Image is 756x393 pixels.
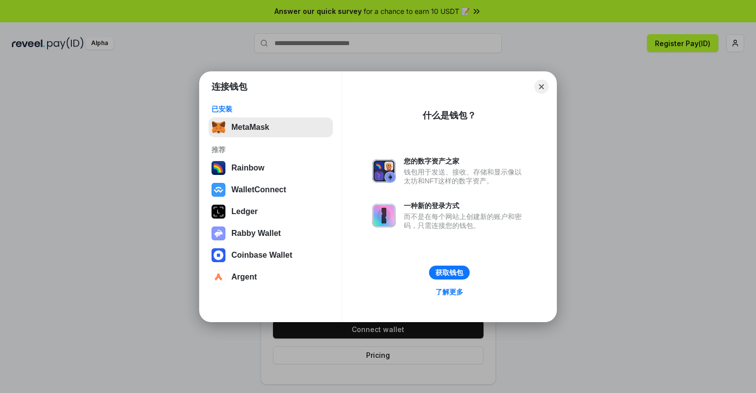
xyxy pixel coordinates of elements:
button: Ledger [209,202,333,222]
div: 钱包用于发送、接收、存储和显示像以太坊和NFT这样的数字资产。 [404,168,527,185]
div: 您的数字资产之家 [404,157,527,166]
img: svg+xml,%3Csvg%20width%3D%2228%22%20height%3D%2228%22%20viewBox%3D%220%200%2028%2028%22%20fill%3D... [212,183,225,197]
img: svg+xml,%3Csvg%20xmlns%3D%22http%3A%2F%2Fwww.w3.org%2F2000%2Fsvg%22%20width%3D%2228%22%20height%3... [212,205,225,219]
div: 已安装 [212,105,330,113]
div: 一种新的登录方式 [404,201,527,210]
div: Rabby Wallet [231,229,281,238]
div: 推荐 [212,145,330,154]
div: Argent [231,273,257,281]
img: svg+xml,%3Csvg%20width%3D%2228%22%20height%3D%2228%22%20viewBox%3D%220%200%2028%2028%22%20fill%3D... [212,270,225,284]
div: MetaMask [231,123,269,132]
button: Argent [209,267,333,287]
button: 获取钱包 [429,266,470,280]
button: Coinbase Wallet [209,245,333,265]
button: MetaMask [209,117,333,137]
img: svg+xml,%3Csvg%20xmlns%3D%22http%3A%2F%2Fwww.w3.org%2F2000%2Fsvg%22%20fill%3D%22none%22%20viewBox... [372,159,396,183]
h1: 连接钱包 [212,81,247,93]
img: svg+xml,%3Csvg%20width%3D%2228%22%20height%3D%2228%22%20viewBox%3D%220%200%2028%2028%22%20fill%3D... [212,248,225,262]
div: 什么是钱包？ [423,110,476,121]
div: Ledger [231,207,258,216]
a: 了解更多 [430,285,469,298]
div: WalletConnect [231,185,286,194]
img: svg+xml,%3Csvg%20xmlns%3D%22http%3A%2F%2Fwww.w3.org%2F2000%2Fsvg%22%20fill%3D%22none%22%20viewBox... [372,204,396,227]
button: Rainbow [209,158,333,178]
img: svg+xml,%3Csvg%20fill%3D%22none%22%20height%3D%2233%22%20viewBox%3D%220%200%2035%2033%22%20width%... [212,120,225,134]
img: svg+xml,%3Csvg%20xmlns%3D%22http%3A%2F%2Fwww.w3.org%2F2000%2Fsvg%22%20fill%3D%22none%22%20viewBox... [212,226,225,240]
button: WalletConnect [209,180,333,200]
div: 而不是在每个网站上创建新的账户和密码，只需连接您的钱包。 [404,212,527,230]
img: svg+xml,%3Csvg%20width%3D%22120%22%20height%3D%22120%22%20viewBox%3D%220%200%20120%20120%22%20fil... [212,161,225,175]
div: 获取钱包 [435,268,463,277]
button: Rabby Wallet [209,224,333,243]
button: Close [535,80,548,94]
div: Coinbase Wallet [231,251,292,260]
div: 了解更多 [435,287,463,296]
div: Rainbow [231,164,265,172]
